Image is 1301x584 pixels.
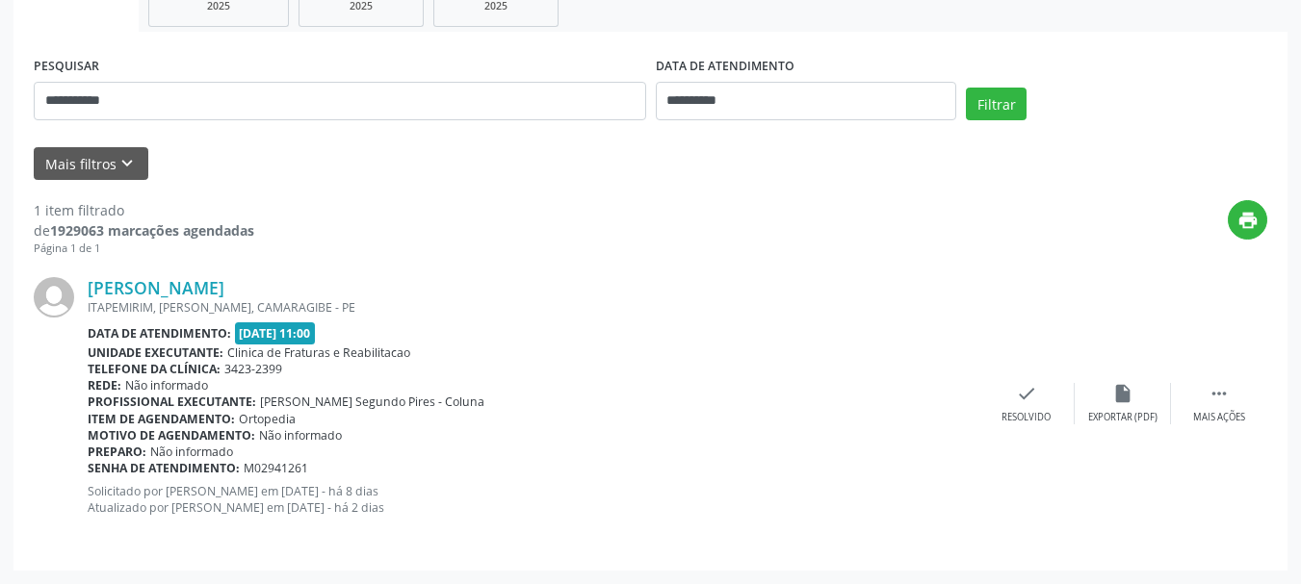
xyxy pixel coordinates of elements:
[260,394,484,410] span: [PERSON_NAME] Segundo Pires - Coluna
[117,153,138,174] i: keyboard_arrow_down
[88,427,255,444] b: Motivo de agendamento:
[88,460,240,476] b: Senha de atendimento:
[34,147,148,181] button: Mais filtroskeyboard_arrow_down
[34,200,254,220] div: 1 item filtrado
[50,221,254,240] strong: 1929063 marcações agendadas
[1228,200,1267,240] button: print
[88,361,221,377] b: Telefone da clínica:
[34,220,254,241] div: de
[34,241,254,257] div: Página 1 de 1
[88,444,146,460] b: Preparo:
[88,299,978,316] div: ITAPEMIRIM, [PERSON_NAME], CAMARAGIBE - PE
[88,411,235,427] b: Item de agendamento:
[656,52,794,82] label: DATA DE ATENDIMENTO
[1193,411,1245,424] div: Mais ações
[239,411,296,427] span: Ortopedia
[34,52,99,82] label: PESQUISAR
[88,325,231,342] b: Data de atendimento:
[88,394,256,410] b: Profissional executante:
[1209,383,1230,404] i: 
[227,344,410,361] span: Clinica de Fraturas e Reabilitacao
[88,277,224,298] a: [PERSON_NAME]
[1002,411,1051,424] div: Resolvido
[34,277,74,317] img: img
[1237,210,1259,231] i: print
[244,460,308,476] span: M02941261
[88,483,978,516] p: Solicitado por [PERSON_NAME] em [DATE] - há 8 dias Atualizado por [PERSON_NAME] em [DATE] - há 2 ...
[966,88,1027,120] button: Filtrar
[235,322,316,344] span: [DATE] 11:00
[224,361,282,377] span: 3423-2399
[88,377,121,394] b: Rede:
[1112,383,1133,404] i: insert_drive_file
[1088,411,1158,424] div: Exportar (PDF)
[88,344,223,361] b: Unidade executante:
[150,444,233,460] span: Não informado
[1016,383,1037,404] i: check
[259,427,342,444] span: Não informado
[125,377,208,394] span: Não informado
